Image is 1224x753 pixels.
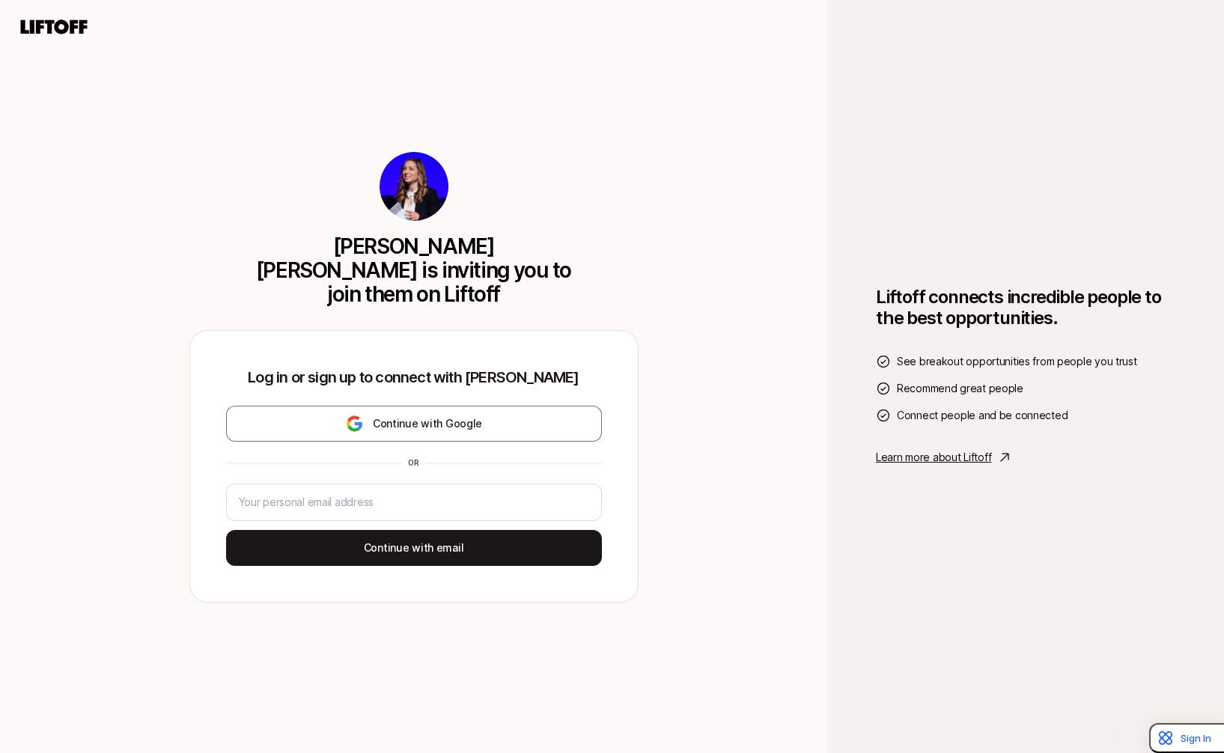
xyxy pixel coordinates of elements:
[897,379,1023,397] span: Recommend great people
[239,493,589,511] input: Your personal email address
[226,530,602,566] button: Continue with email
[897,406,1068,424] span: Connect people and be connected
[345,415,364,433] img: google-logo
[876,448,1175,466] a: Learn more about Liftoff
[226,406,602,442] button: Continue with Google
[876,448,991,466] p: Learn more about Liftoff
[380,152,448,221] img: 891135f0_4162_4ff7_9523_6dcedf045379.jpg
[876,287,1175,329] h1: Liftoff connects incredible people to the best opportunities.
[252,234,576,306] p: [PERSON_NAME] [PERSON_NAME] is inviting you to join them on Liftoff
[402,457,426,469] div: or
[897,353,1137,371] span: See breakout opportunities from people you trust
[226,367,602,388] p: Log in or sign up to connect with [PERSON_NAME]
